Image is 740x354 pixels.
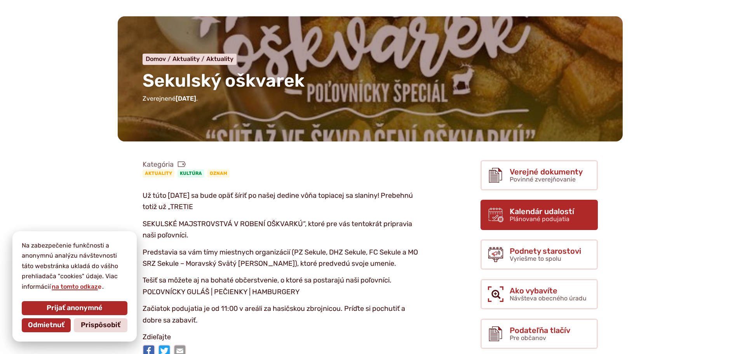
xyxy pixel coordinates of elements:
[510,207,574,216] span: Kalendár udalostí
[143,247,418,270] p: Predstavia sa vám tímy miestnych organizácií (PZ Sekule, DHZ Sekule, FC Sekule a MO SRZ Sekule – ...
[510,255,561,262] span: Vyriešme to spolu
[143,169,174,177] a: Aktuality
[510,247,581,255] span: Podnety starostovi
[176,95,196,102] span: [DATE]
[22,301,127,315] button: Prijať anonymné
[510,286,587,295] span: Ako vybavíte
[143,70,305,91] span: Sekulský oškvarek
[481,279,598,309] a: Ako vybavíte Návšteva obecného úradu
[143,190,418,213] p: Už túto [DATE] sa bude opäť šíriť po našej dedine vôňa topiacej sa slaniny! Prebehnú totiž už „TR...
[47,304,103,312] span: Prijať anonymné
[172,55,200,63] span: Aktuality
[143,94,598,104] p: Zverejnené .
[81,321,120,330] span: Prispôsobiť
[178,169,204,177] a: Kultúra
[143,303,418,326] p: Začiatok podujatia je od 11:00 v areáli za hasičskou zbrojnicou. Príďte si pochutiť a dobre sa za...
[143,160,233,169] span: Kategória
[146,55,166,63] span: Domov
[481,160,598,190] a: Verejné dokumenty Povinné zverejňovanie
[510,334,546,342] span: Pre občanov
[206,55,233,63] a: Aktuality
[146,55,172,63] a: Domov
[172,55,206,63] a: Aktuality
[74,318,127,332] button: Prispôsobiť
[28,321,64,330] span: Odmietnuť
[510,176,576,183] span: Povinné zverejňovanie
[510,295,587,302] span: Návšteva obecného úradu
[22,241,127,292] p: Na zabezpečenie funkčnosti a anonymnú analýzu návštevnosti táto webstránka ukladá do vášho prehli...
[481,319,598,349] a: Podateľňa tlačív Pre občanov
[510,326,570,335] span: Podateľňa tlačív
[510,167,583,176] span: Verejné dokumenty
[481,200,598,230] a: Kalendár udalostí Plánované podujatia
[510,215,569,223] span: Plánované podujatia
[51,283,102,290] a: na tomto odkaze
[481,239,598,270] a: Podnety starostovi Vyriešme to spolu
[22,318,71,332] button: Odmietnuť
[143,331,418,343] p: Zdieľajte
[207,169,230,177] a: Oznam
[143,275,418,298] p: Tešiť sa môžete aj na bohaté občerstvenie, o ktoré sa postarajú naši poľovníci. POĽOVNÍCKY GULÁŠ ...
[143,218,418,241] p: SEKULSKÉ MAJSTROVSTVÁ V ROBENÍ OŠKVARKÚ“, ktoré pre vás tentokrát pripravia naši poľovníci.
